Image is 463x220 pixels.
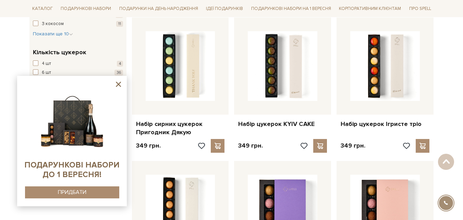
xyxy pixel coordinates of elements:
a: Подарункові набори на 1 Вересня [248,3,334,14]
a: Набір сирних цукерок Пригодник Дякую [136,120,225,136]
span: Кількість цукерок [33,48,86,57]
p: 349 грн. [341,142,365,150]
button: З кокосом 11 [33,21,123,27]
span: 4 шт [42,60,51,67]
a: Ідеї подарунків [203,3,246,14]
button: 6 шт 36 [33,69,123,76]
span: 6 шт [42,69,51,76]
a: Подарунки на День народження [117,3,201,14]
a: Набір цукерок KYIV CAKE [238,120,327,128]
span: 4 [117,61,123,67]
button: 4 шт 4 [33,60,123,67]
a: Подарункові набори [58,3,114,14]
span: 11 [116,21,123,27]
span: З кокосом [42,21,64,27]
p: 349 грн. [136,142,161,150]
a: Набір цукерок Ігристе тріо [341,120,429,128]
p: 349 грн. [238,142,263,150]
a: Корпоративним клієнтам [336,3,404,14]
span: 36 [114,70,123,76]
a: Каталог [29,3,56,14]
span: Показати ще 10 [33,31,73,37]
button: Показати ще 10 [33,31,73,37]
a: Про Spell [406,3,434,14]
